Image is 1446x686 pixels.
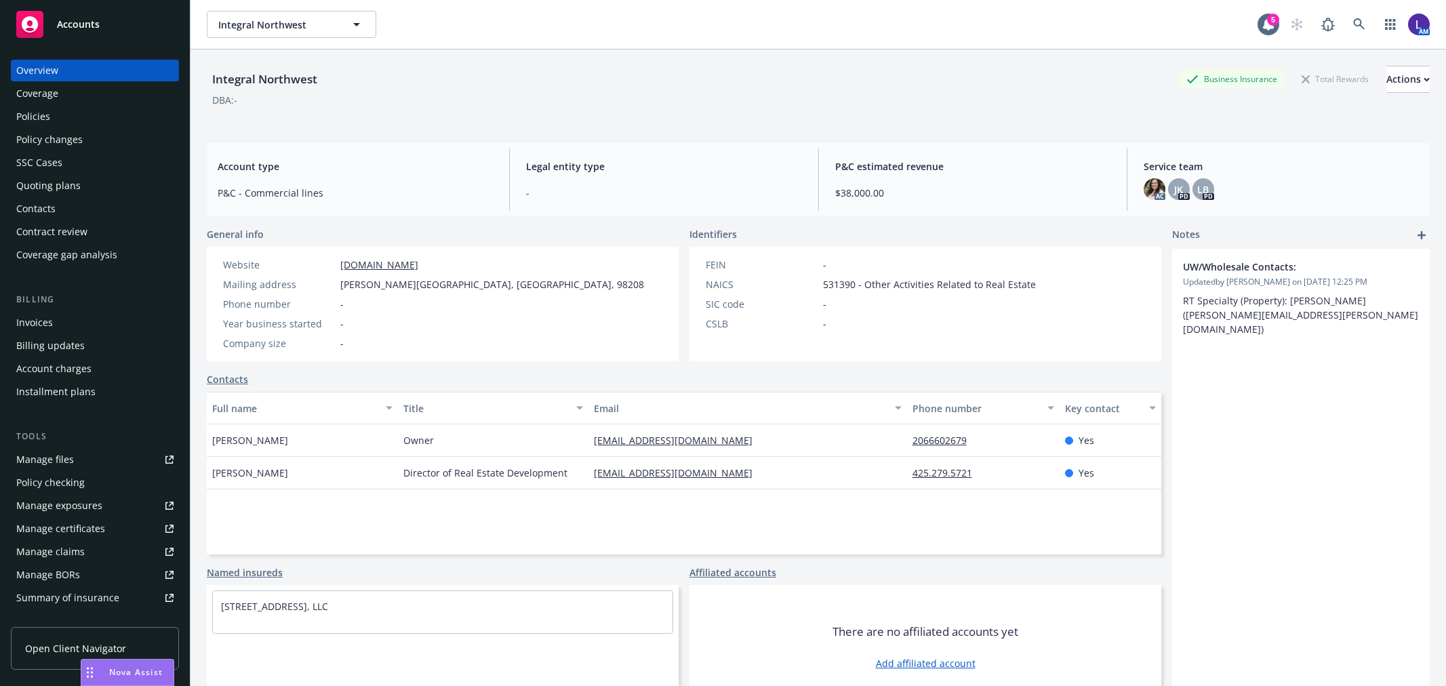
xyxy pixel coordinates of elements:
[212,93,237,107] div: DBA: -
[1386,66,1430,93] button: Actions
[57,19,100,30] span: Accounts
[218,186,493,200] span: P&C - Commercial lines
[16,587,119,609] div: Summary of insurance
[1183,276,1419,288] span: Updated by [PERSON_NAME] on [DATE] 12:25 PM
[16,152,62,174] div: SSC Cases
[212,466,288,480] span: [PERSON_NAME]
[403,433,434,447] span: Owner
[11,541,179,563] a: Manage claims
[912,401,1039,416] div: Phone number
[11,83,179,104] a: Coverage
[221,600,328,613] a: [STREET_ADDRESS], LLC
[1144,178,1165,200] img: photo
[823,277,1036,291] span: 531390 - Other Activities Related to Real Estate
[1060,392,1161,424] button: Key contact
[11,335,179,357] a: Billing updates
[11,5,179,43] a: Accounts
[212,401,378,416] div: Full name
[1174,182,1183,197] span: JK
[11,198,179,220] a: Contacts
[218,159,493,174] span: Account type
[11,495,179,517] span: Manage exposures
[1079,466,1094,480] span: Yes
[16,244,117,266] div: Coverage gap analysis
[1408,14,1430,35] img: photo
[1183,260,1384,274] span: UW/Wholesale Contacts:
[823,258,826,272] span: -
[403,401,569,416] div: Title
[340,317,344,331] span: -
[1346,11,1373,38] a: Search
[1144,159,1419,174] span: Service team
[16,518,105,540] div: Manage certificates
[11,381,179,403] a: Installment plans
[340,258,418,271] a: [DOMAIN_NAME]
[11,175,179,197] a: Quoting plans
[16,129,83,150] div: Policy changes
[16,175,81,197] div: Quoting plans
[223,317,335,331] div: Year business started
[16,83,58,104] div: Coverage
[594,466,763,479] a: [EMAIL_ADDRESS][DOMAIN_NAME]
[706,258,818,272] div: FEIN
[207,565,283,580] a: Named insureds
[1386,66,1430,92] div: Actions
[876,656,976,670] a: Add affiliated account
[11,221,179,243] a: Contract review
[588,392,906,424] button: Email
[11,106,179,127] a: Policies
[207,227,264,241] span: General info
[16,449,74,470] div: Manage files
[689,227,737,241] span: Identifiers
[16,60,58,81] div: Overview
[11,244,179,266] a: Coverage gap analysis
[16,106,50,127] div: Policies
[16,312,53,334] div: Invoices
[81,659,174,686] button: Nova Assist
[340,277,644,291] span: [PERSON_NAME][GEOGRAPHIC_DATA], [GEOGRAPHIC_DATA], 98208
[398,392,589,424] button: Title
[1172,227,1200,243] span: Notes
[16,564,80,586] div: Manage BORs
[1172,249,1430,347] div: UW/Wholesale Contacts:Updatedby [PERSON_NAME] on [DATE] 12:25 PMRT Specialty (Property): [PERSON_...
[1413,227,1430,243] a: add
[1197,182,1209,197] span: LB
[912,434,978,447] a: 2066602679
[207,392,398,424] button: Full name
[1183,294,1418,336] span: RT Specialty (Property): [PERSON_NAME] ([PERSON_NAME][EMAIL_ADDRESS][PERSON_NAME][DOMAIN_NAME])
[706,297,818,311] div: SIC code
[11,358,179,380] a: Account charges
[594,401,886,416] div: Email
[223,258,335,272] div: Website
[1079,433,1094,447] span: Yes
[16,495,102,517] div: Manage exposures
[223,297,335,311] div: Phone number
[212,433,288,447] span: [PERSON_NAME]
[526,159,801,174] span: Legal entity type
[223,277,335,291] div: Mailing address
[1283,11,1310,38] a: Start snowing
[340,336,344,350] span: -
[16,472,85,493] div: Policy checking
[1377,11,1404,38] a: Switch app
[218,18,336,32] span: Integral Northwest
[16,221,87,243] div: Contract review
[11,430,179,443] div: Tools
[526,186,801,200] span: -
[81,660,98,685] div: Drag to move
[340,297,344,311] span: -
[223,336,335,350] div: Company size
[207,372,248,386] a: Contacts
[16,335,85,357] div: Billing updates
[403,466,567,480] span: Director of Real Estate Development
[16,198,56,220] div: Contacts
[11,293,179,306] div: Billing
[25,641,126,655] span: Open Client Navigator
[1295,70,1375,87] div: Total Rewards
[207,70,323,88] div: Integral Northwest
[1267,14,1279,26] div: 5
[16,381,96,403] div: Installment plans
[11,564,179,586] a: Manage BORs
[823,297,826,311] span: -
[835,159,1110,174] span: P&C estimated revenue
